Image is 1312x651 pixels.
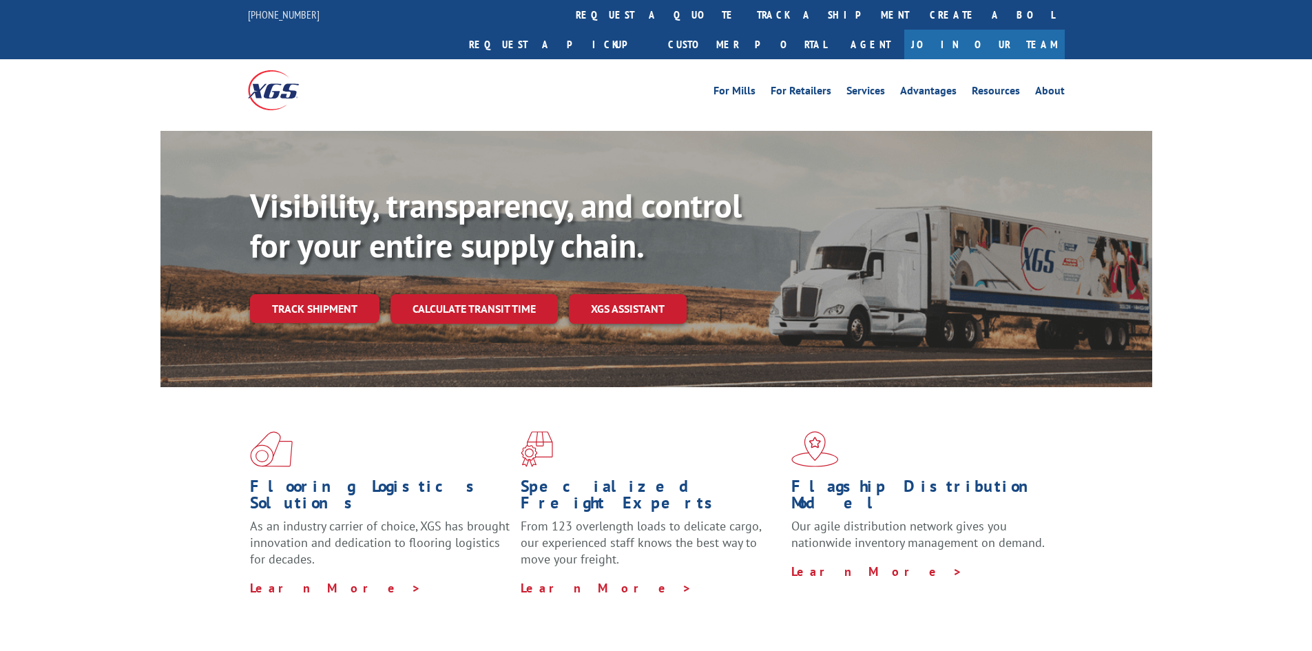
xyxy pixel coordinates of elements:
h1: Flagship Distribution Model [791,478,1052,518]
a: Agent [837,30,904,59]
a: Resources [972,85,1020,101]
a: Learn More > [791,564,963,579]
img: xgs-icon-focused-on-flooring-red [521,431,553,467]
a: Services [846,85,885,101]
b: Visibility, transparency, and control for your entire supply chain. [250,184,742,267]
h1: Specialized Freight Experts [521,478,781,518]
span: Our agile distribution network gives you nationwide inventory management on demand. [791,518,1045,550]
a: About [1035,85,1065,101]
a: Calculate transit time [391,294,558,324]
a: Request a pickup [459,30,658,59]
a: [PHONE_NUMBER] [248,8,320,21]
a: For Mills [714,85,756,101]
img: xgs-icon-flagship-distribution-model-red [791,431,839,467]
a: Customer Portal [658,30,837,59]
a: XGS ASSISTANT [569,294,687,324]
a: Advantages [900,85,957,101]
a: For Retailers [771,85,831,101]
img: xgs-icon-total-supply-chain-intelligence-red [250,431,293,467]
a: Learn More > [250,580,421,596]
p: From 123 overlength loads to delicate cargo, our experienced staff knows the best way to move you... [521,518,781,579]
a: Track shipment [250,294,379,323]
a: Learn More > [521,580,692,596]
a: Join Our Team [904,30,1065,59]
span: As an industry carrier of choice, XGS has brought innovation and dedication to flooring logistics... [250,518,510,567]
h1: Flooring Logistics Solutions [250,478,510,518]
